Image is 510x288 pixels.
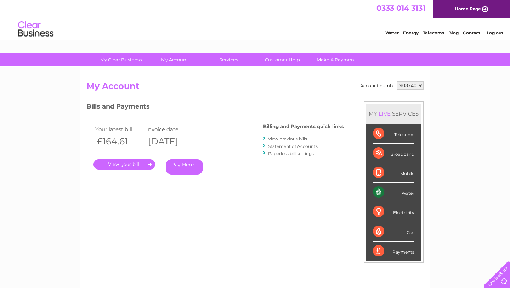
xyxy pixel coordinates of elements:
[144,134,195,149] th: [DATE]
[373,124,414,144] div: Telecoms
[268,144,318,149] a: Statement of Accounts
[93,124,144,134] td: Your latest bill
[373,163,414,183] div: Mobile
[93,134,144,149] th: £164.61
[403,30,419,35] a: Energy
[373,183,414,202] div: Water
[86,81,424,95] h2: My Account
[366,104,421,124] div: MY SERVICES
[385,30,399,35] a: Water
[268,151,314,156] a: Paperless bill settings
[373,222,414,242] div: Gas
[18,18,54,40] img: logo.png
[263,124,344,129] h4: Billing and Payments quick links
[88,4,423,34] div: Clear Business is a trading name of Verastar Limited (registered in [GEOGRAPHIC_DATA] No. 3667643...
[199,53,258,66] a: Services
[86,101,344,114] h3: Bills and Payments
[307,53,365,66] a: Make A Payment
[268,136,307,142] a: View previous bills
[373,144,414,163] div: Broadband
[373,242,414,261] div: Payments
[92,53,150,66] a: My Clear Business
[146,53,204,66] a: My Account
[376,4,425,12] a: 0333 014 3131
[463,30,480,35] a: Contact
[423,30,444,35] a: Telecoms
[360,81,424,90] div: Account number
[166,159,203,175] a: Pay Here
[93,159,155,170] a: .
[144,124,195,134] td: Invoice date
[377,110,392,117] div: LIVE
[448,30,459,35] a: Blog
[487,30,503,35] a: Log out
[253,53,312,66] a: Customer Help
[373,202,414,222] div: Electricity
